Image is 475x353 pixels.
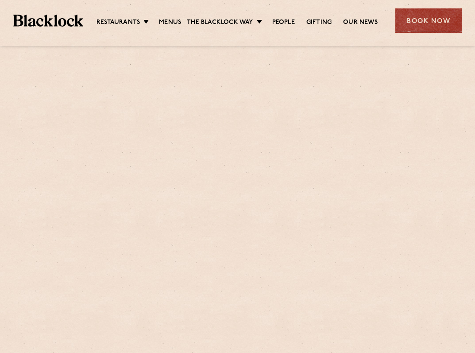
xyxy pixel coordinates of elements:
a: People [272,18,295,28]
img: BL_Textured_Logo-footer-cropped.svg [13,15,83,27]
div: Book Now [395,8,462,33]
a: The Blacklock Way [187,18,253,28]
a: Restaurants [97,18,140,28]
a: Gifting [306,18,332,28]
a: Menus [159,18,181,28]
a: Our News [343,18,378,28]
